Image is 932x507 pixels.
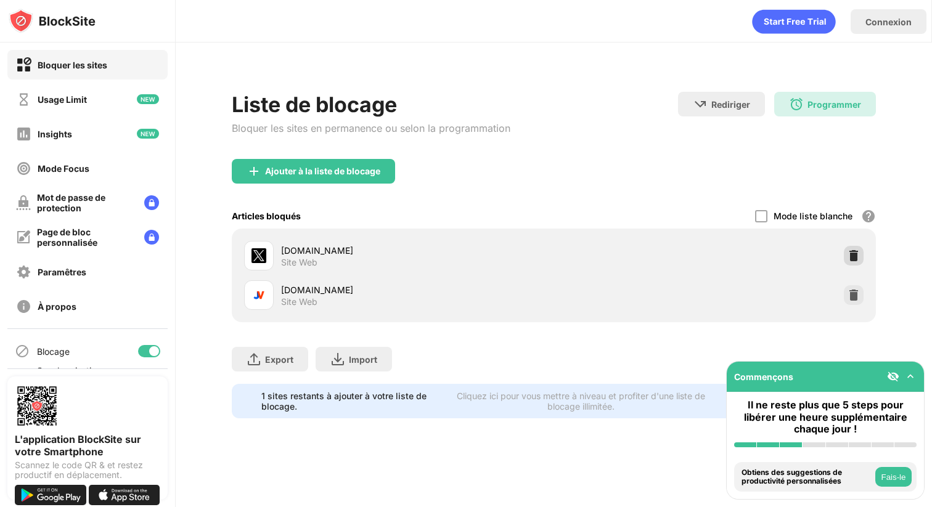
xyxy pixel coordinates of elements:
[15,485,86,505] img: get-it-on-google-play.svg
[261,391,437,412] div: 1 sites restants à ajouter à votre liste de blocage.
[742,468,872,486] div: Obtiens des suggestions de productivité personnalisées
[9,9,96,33] img: logo-blocksite.svg
[807,99,861,110] div: Programmer
[251,288,266,302] img: favicons
[281,257,317,268] div: Site Web
[15,433,160,458] div: L'application BlockSite sur votre Smartphone
[37,365,100,397] div: Synchronisation avec d'autres appareils
[15,460,160,480] div: Scannez le code QR & et restez productif en déplacement.
[38,94,87,105] div: Usage Limit
[15,384,59,428] img: options-page-qr-code.png
[16,92,31,107] img: time-usage-off.svg
[16,299,31,314] img: about-off.svg
[232,92,510,117] div: Liste de blocage
[711,99,750,110] div: Rediriger
[38,301,76,312] div: À propos
[16,161,31,176] img: focus-off.svg
[265,166,380,176] div: Ajouter à la liste de blocage
[232,122,510,134] div: Bloquer les sites en permanence ou selon la programmation
[89,485,160,505] img: download-on-the-app-store.svg
[16,126,31,142] img: insights-off.svg
[16,230,31,245] img: customize-block-page-off.svg
[38,163,89,174] div: Mode Focus
[38,267,86,277] div: Paramêtres
[865,17,912,27] div: Connexion
[265,354,293,365] div: Export
[37,346,70,357] div: Blocage
[16,195,31,210] img: password-protection-off.svg
[904,370,917,383] img: omni-setup-toggle.svg
[16,57,31,73] img: block-on.svg
[37,227,134,248] div: Page de bloc personnalisée
[887,370,899,383] img: eye-not-visible.svg
[15,344,30,359] img: blocking-icon.svg
[38,129,72,139] div: Insights
[774,211,852,221] div: Mode liste blanche
[734,371,793,382] div: Commençons
[444,391,718,412] div: Cliquez ici pour vous mettre à niveau et profiter d'une liste de blocage illimitée.
[38,60,107,70] div: Bloquer les sites
[137,129,159,139] img: new-icon.svg
[734,399,917,435] div: Il ne reste plus que 5 steps pour libérer une heure supplémentaire chaque jour !
[144,195,159,210] img: lock-menu.svg
[281,244,554,257] div: [DOMAIN_NAME]
[281,296,317,307] div: Site Web
[875,467,912,487] button: Fais-le
[232,211,301,221] div: Articles bloqués
[752,9,836,34] div: animation
[16,264,31,280] img: settings-off.svg
[144,230,159,245] img: lock-menu.svg
[251,248,266,263] img: favicons
[281,283,554,296] div: [DOMAIN_NAME]
[37,192,134,213] div: Mot de passe de protection
[349,354,377,365] div: Import
[137,94,159,104] img: new-icon.svg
